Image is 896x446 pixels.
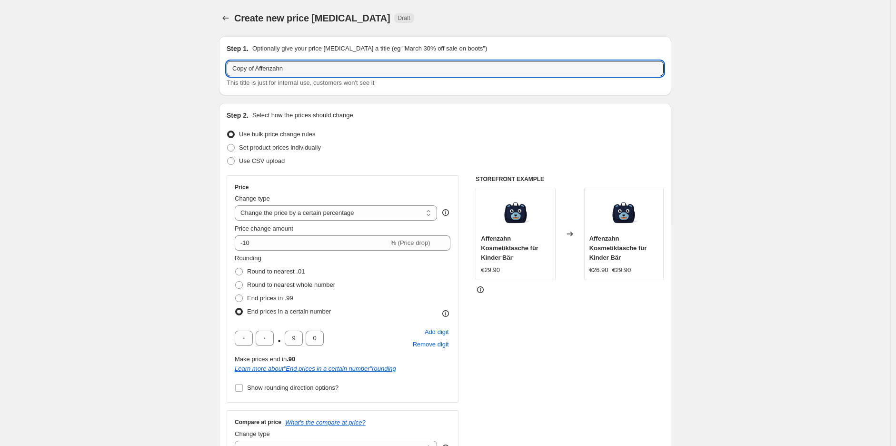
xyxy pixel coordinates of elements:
h6: STOREFRONT EXAMPLE [476,175,664,183]
img: 1_9c0c4b61-904c-4cb7-9f48-0ac81d641168_80x.jpg [497,193,535,231]
h3: Price [235,183,249,191]
span: Remove digit [413,340,449,349]
a: Learn more about"End prices in a certain number"rounding [235,365,396,372]
span: Change type [235,430,270,437]
span: Show rounding direction options? [247,384,338,391]
h2: Step 2. [227,111,249,120]
span: Draft [398,14,410,22]
span: This title is just for internal use, customers won't see it [227,79,374,86]
button: Price change jobs [219,11,232,25]
span: End prices in a certain number [247,308,331,315]
span: Round to nearest whole number [247,281,335,288]
span: . [277,331,282,346]
div: €26.90 [589,265,608,275]
div: help [441,208,450,217]
span: Change type [235,195,270,202]
button: Remove placeholder [411,338,450,351]
span: Create new price [MEDICAL_DATA] [234,13,390,23]
span: Rounding [235,254,261,262]
strike: €29.90 [612,265,631,275]
p: Optionally give your price [MEDICAL_DATA] a title (eg "March 30% off sale on boots") [252,44,487,53]
input: 30% off holiday sale [227,61,664,76]
input: -15 [235,235,388,251]
span: Use bulk price change rules [239,131,315,138]
span: Round to nearest .01 [247,268,305,275]
span: Price change amount [235,225,293,232]
input: ﹡ [285,331,303,346]
h3: Compare at price [235,418,281,426]
span: Affenzahn Kosmetiktasche für Kinder Bär [481,235,538,261]
span: Affenzahn Kosmetiktasche für Kinder Bär [589,235,647,261]
i: Learn more about " End prices in a certain number " rounding [235,365,396,372]
span: % (Price drop) [390,239,430,246]
span: Use CSV upload [239,157,285,164]
span: End prices in .99 [247,294,293,302]
img: 1_9c0c4b61-904c-4cb7-9f48-0ac81d641168_80x.jpg [605,193,643,231]
input: ﹡ [235,331,253,346]
button: What's the compare at price? [285,419,366,426]
h2: Step 1. [227,44,249,53]
span: Set product prices individually [239,144,321,151]
span: Make prices end in [235,355,295,363]
span: Add digit [425,327,449,337]
div: €29.90 [481,265,500,275]
p: Select how the prices should change [252,111,353,120]
b: .90 [287,355,295,363]
button: Add placeholder [423,326,450,338]
input: ﹡ [256,331,274,346]
input: ﹡ [306,331,324,346]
